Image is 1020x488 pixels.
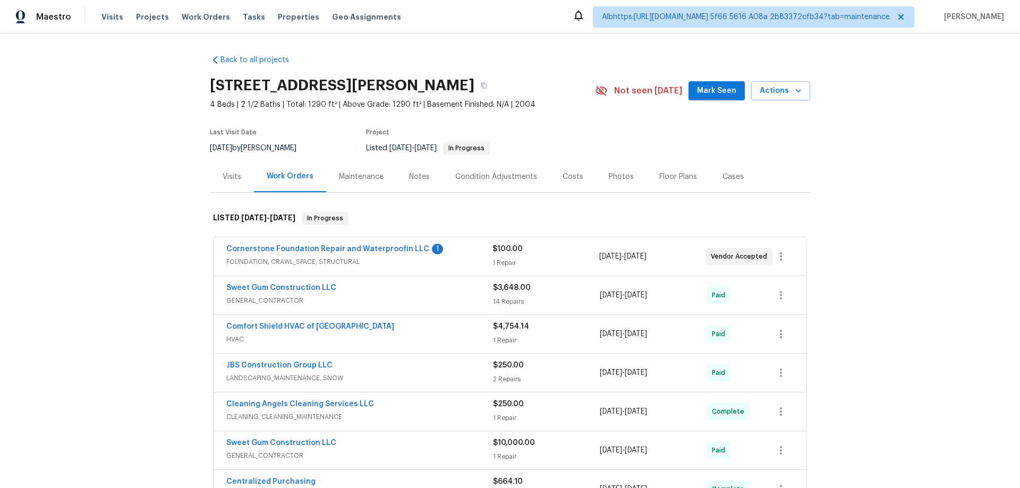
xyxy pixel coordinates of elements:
[602,12,890,22] span: Albhttps:[URL][DOMAIN_NAME] 5f66 5616 A08a 2b83372cfb34?tab=maintenance
[267,171,313,182] div: Work Orders
[332,12,401,22] span: Geo Assignments
[940,12,1004,22] span: [PERSON_NAME]
[600,367,647,378] span: -
[366,129,389,135] span: Project
[493,284,531,292] span: $3,648.00
[599,251,647,262] span: -
[226,400,374,408] a: Cleaning Angels Cleaning Services LLC
[243,13,265,21] span: Tasks
[226,439,336,447] a: Sweet Gum Construction LLC
[210,99,595,110] span: 4 Beds | 2 1/2 Baths | Total: 1290 ft² | Above Grade: 1290 ft² | Basement Finished: N/A | 2004
[226,284,336,292] a: Sweet Gum Construction LLC
[210,201,810,235] div: LISTED [DATE]-[DATE]In Progress
[389,144,437,152] span: -
[366,144,490,152] span: Listed
[599,253,622,260] span: [DATE]
[414,144,437,152] span: [DATE]
[625,369,647,376] span: [DATE]
[493,439,535,447] span: $10,000.00
[492,258,599,268] div: 1 Repair
[609,172,634,182] div: Photos
[711,251,771,262] span: Vendor Accepted
[697,84,736,98] span: Mark Seen
[493,400,524,408] span: $250.00
[303,213,347,224] span: In Progress
[493,478,523,485] span: $664.10
[688,81,745,101] button: Mark Seen
[226,334,493,345] span: HVAC
[210,129,257,135] span: Last Visit Date
[625,330,647,338] span: [DATE]
[600,292,622,299] span: [DATE]
[226,478,316,485] a: Centralized Purchasing
[600,447,622,454] span: [DATE]
[213,212,295,225] h6: LISTED
[36,12,71,22] span: Maestro
[241,214,295,221] span: -
[600,290,647,301] span: -
[712,406,749,417] span: Complete
[455,172,537,182] div: Condition Adjustments
[493,374,600,384] div: 2 Repairs
[226,450,493,461] span: GENERAL_CONTRACTOR
[625,292,647,299] span: [DATE]
[493,413,600,423] div: 1 Repair
[182,12,230,22] span: Work Orders
[241,214,267,221] span: [DATE]
[614,85,682,96] span: Not seen [DATE]
[751,81,810,101] button: Actions
[492,245,523,253] span: $100.00
[409,172,430,182] div: Notes
[712,367,729,378] span: Paid
[389,144,412,152] span: [DATE]
[226,245,429,253] a: Cornerstone Foundation Repair and Waterproofin LLC
[600,330,622,338] span: [DATE]
[712,290,729,301] span: Paid
[101,12,123,22] span: Visits
[493,451,600,462] div: 1 Repair
[432,244,443,254] div: 1
[136,12,169,22] span: Projects
[563,172,583,182] div: Costs
[210,142,309,155] div: by [PERSON_NAME]
[270,214,295,221] span: [DATE]
[625,408,647,415] span: [DATE]
[493,335,600,346] div: 1 Repair
[210,144,232,152] span: [DATE]
[223,172,241,182] div: Visits
[624,253,647,260] span: [DATE]
[625,447,647,454] span: [DATE]
[600,369,622,376] span: [DATE]
[659,172,697,182] div: Floor Plans
[760,84,802,98] span: Actions
[444,145,489,151] span: In Progress
[226,362,333,369] a: JBS Construction Group LLC
[226,323,394,330] a: Comfort Shield HVAC of [GEOGRAPHIC_DATA]
[600,406,647,417] span: -
[493,323,529,330] span: $4,754.14
[226,256,492,267] span: FOUNDATION, CRAWL_SPACE, STRUCTURAL
[712,329,729,339] span: Paid
[226,412,493,422] span: CLEANING, CLEANING_MAINTENANCE
[226,295,493,306] span: GENERAL_CONTRACTOR
[474,76,494,95] button: Copy Address
[600,329,647,339] span: -
[600,408,622,415] span: [DATE]
[722,172,744,182] div: Cases
[210,80,474,91] h2: [STREET_ADDRESS][PERSON_NAME]
[493,362,524,369] span: $250.00
[493,296,600,307] div: 14 Repairs
[278,12,319,22] span: Properties
[600,445,647,456] span: -
[712,445,729,456] span: Paid
[339,172,384,182] div: Maintenance
[210,55,312,65] a: Back to all projects
[226,373,493,383] span: LANDSCAPING_MAINTENANCE, SNOW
